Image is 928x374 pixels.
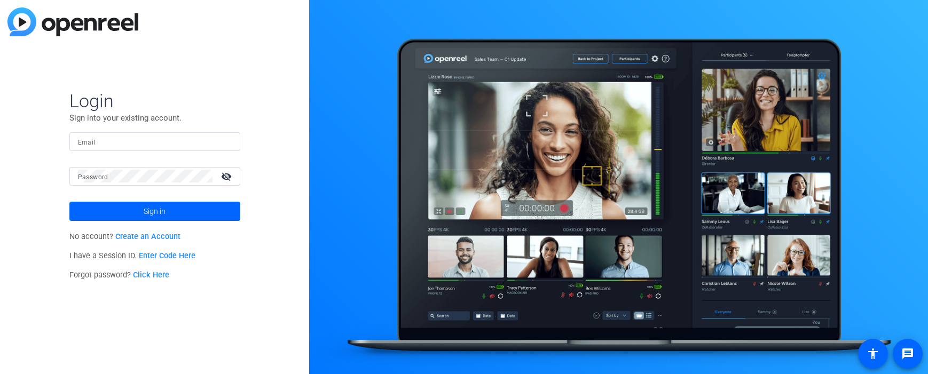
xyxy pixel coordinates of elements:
a: Enter Code Here [139,251,195,260]
span: I have a Session ID. [69,251,196,260]
span: No account? [69,232,181,241]
img: blue-gradient.svg [7,7,138,36]
mat-label: Email [78,139,96,146]
a: Click Here [133,270,169,280]
p: Sign into your existing account. [69,112,240,124]
span: Login [69,90,240,112]
mat-icon: accessibility [867,347,879,360]
mat-label: Password [78,173,108,181]
span: Sign in [144,198,166,225]
span: Forgot password? [69,270,170,280]
mat-icon: visibility_off [215,169,240,184]
a: Create an Account [115,232,180,241]
mat-icon: message [901,347,914,360]
input: Enter Email Address [78,135,232,148]
button: Sign in [69,202,240,221]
